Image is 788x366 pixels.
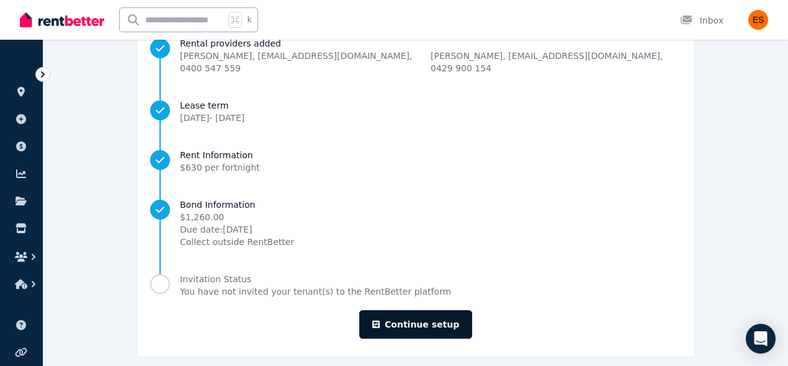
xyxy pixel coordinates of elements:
[150,99,681,124] a: Lease term[DATE]- [DATE]
[180,163,260,172] span: $630 per fortnight
[180,273,451,285] span: Invitation Status
[680,14,723,27] div: Inbox
[431,50,681,74] span: [PERSON_NAME] , [EMAIL_ADDRESS][DOMAIN_NAME] , 0429 900 154
[180,211,294,223] span: $1,260.00
[247,15,251,25] span: k
[180,199,294,211] span: Bond Information
[359,310,472,339] a: Continue setup
[748,10,768,30] img: Evangeline Samoilov
[180,99,244,112] span: Lease term
[150,149,681,174] a: Rent Information$630 per fortnight
[180,149,260,161] span: Rent Information
[180,223,294,236] span: Due date: [DATE]
[150,273,681,298] a: Invitation StatusYou have not invited your tenant(s) to the RentBetter platform
[746,324,776,354] div: Open Intercom Messenger
[180,37,681,50] span: Rental providers added
[180,113,244,123] span: [DATE] - [DATE]
[150,199,681,248] a: Bond Information$1,260.00Due date:[DATE]Collect outside RentBetter
[20,11,104,29] img: RentBetter
[150,37,681,74] a: Rental providers added[PERSON_NAME], [EMAIL_ADDRESS][DOMAIN_NAME], 0400 547 559[PERSON_NAME], [EM...
[180,285,451,298] span: You have not invited your tenant(s) to the RentBetter platform
[180,50,431,74] span: [PERSON_NAME] , [EMAIL_ADDRESS][DOMAIN_NAME] , 0400 547 559
[180,236,294,248] span: Collect outside RentBetter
